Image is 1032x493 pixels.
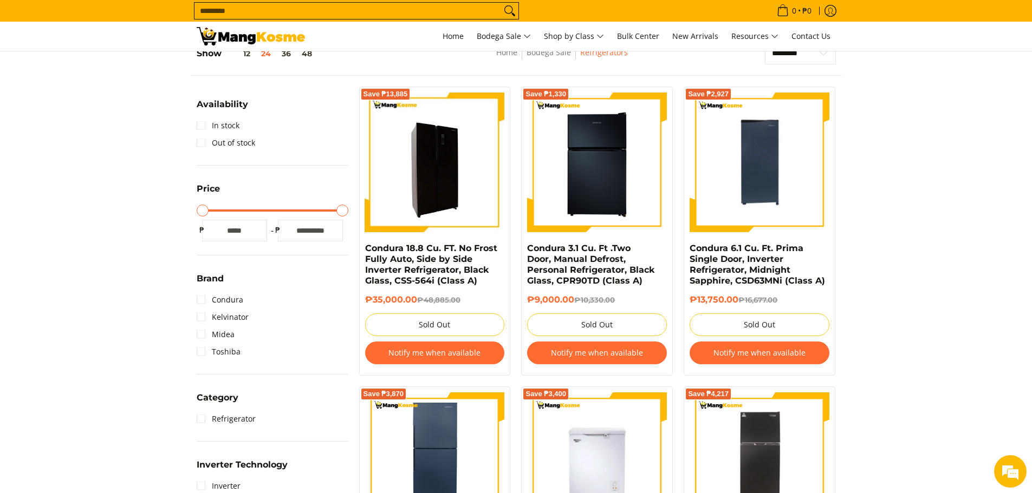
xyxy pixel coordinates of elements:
a: Kelvinator [197,308,249,326]
span: Save ₱3,400 [525,391,566,397]
span: New Arrivals [672,31,718,41]
span: We're online! [63,136,150,246]
a: Bulk Center [612,22,665,51]
a: New Arrivals [667,22,724,51]
button: Notify me when available [690,341,829,364]
nav: Breadcrumbs [420,46,704,70]
span: Category [197,393,238,402]
span: Resources [731,30,778,43]
button: Sold Out [527,313,667,336]
a: Midea [197,326,235,343]
img: Bodega Sale Refrigerator l Mang Kosme: Home Appliances Warehouse Sale | Page 2 [197,27,305,45]
a: Shop by Class [538,22,609,51]
span: Save ₱4,217 [688,391,729,397]
button: Notify me when available [365,341,505,364]
del: ₱48,885.00 [417,295,460,304]
button: Search [501,3,518,19]
span: Brand [197,274,224,283]
a: Condura 18.8 Cu. FT. No Frost Fully Auto, Side by Side Inverter Refrigerator, Black Glass, CSS-56... [365,243,497,286]
img: Condura 3.1 Cu. Ft .Two Door, Manual Defrost, Personal Refrigerator, Black Glass, CPR90TD (Class A) [527,93,667,232]
span: ₱ [272,225,283,235]
span: Save ₱3,870 [364,391,404,397]
summary: Open [197,185,220,201]
h6: ₱35,000.00 [365,294,505,305]
button: Notify me when available [527,341,667,364]
div: Minimize live chat window [178,5,204,31]
img: condura-6.3-cubic-feet-prima-single-door-inverter-refrigerator-full-view-mang-kosme [690,94,829,231]
a: Condura 6.1 Cu. Ft. Prima Single Door, Inverter Refrigerator, Midnight Sapphire, CSD63MNi (Class A) [690,243,825,286]
span: ₱ [197,225,207,235]
button: 12 [222,49,256,58]
span: Contact Us [791,31,830,41]
h6: ₱9,000.00 [527,294,667,305]
a: Toshiba [197,343,241,360]
a: Condura [197,291,243,308]
summary: Open [197,461,288,477]
span: Save ₱13,885 [364,91,408,97]
button: Sold Out [690,313,829,336]
button: Sold Out [365,313,505,336]
img: Condura 18.8 Cu. FT. No Frost Fully Auto, Side by Side Inverter Refrigerator, Black Glass, CSS-56... [365,93,505,232]
a: Bodega Sale [527,47,571,57]
span: Availability [197,100,248,109]
span: Bodega Sale [477,30,531,43]
button: 48 [296,49,317,58]
span: Price [197,185,220,193]
del: ₱10,330.00 [574,295,615,304]
h6: ₱13,750.00 [690,294,829,305]
a: Condura 3.1 Cu. Ft .Two Door, Manual Defrost, Personal Refrigerator, Black Glass, CPR90TD (Class A) [527,243,654,286]
button: 36 [276,49,296,58]
a: Home [496,47,517,57]
span: • [774,5,815,17]
summary: Open [197,100,248,117]
span: Inverter Technology [197,461,288,469]
span: Save ₱2,927 [688,91,729,97]
a: Bodega Sale [471,22,536,51]
a: Out of stock [197,134,255,152]
summary: Open [197,393,238,410]
span: Home [443,31,464,41]
span: Bulk Center [617,31,659,41]
summary: Open [197,274,224,291]
span: Shop by Class [544,30,604,43]
a: Home [437,22,469,51]
span: ₱0 [801,7,813,15]
a: Contact Us [786,22,836,51]
textarea: Type your message and hit 'Enter' [5,295,206,333]
span: Save ₱1,330 [525,91,566,97]
button: 24 [256,49,276,58]
a: Refrigerator [197,410,256,428]
a: Refrigerators [580,47,628,57]
nav: Main Menu [316,22,836,51]
del: ₱16,677.00 [738,295,777,304]
span: 0 [790,7,798,15]
h5: Show [197,48,317,59]
div: Chat with us now [56,61,182,75]
a: In stock [197,117,239,134]
a: Resources [726,22,784,51]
